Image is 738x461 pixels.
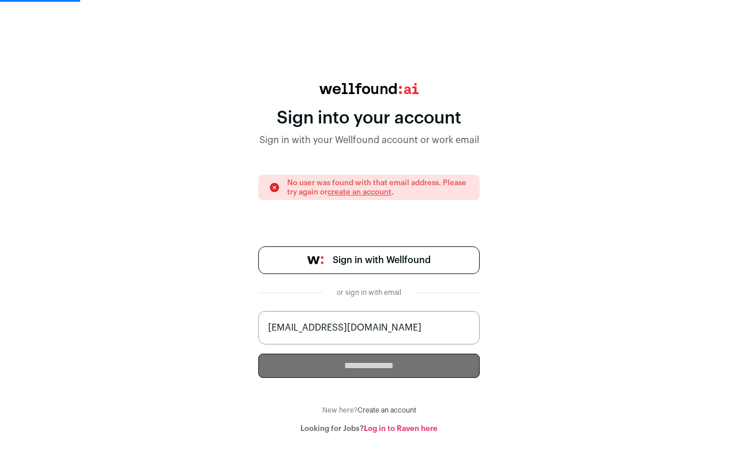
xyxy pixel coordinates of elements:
a: Sign in with Wellfound [258,246,480,274]
a: create an account [327,188,391,196]
p: No user was found with that email address. Please try again or . [287,178,469,197]
input: name@work-email.com [258,311,480,344]
div: Looking for Jobs? [258,424,480,433]
div: New here? [258,406,480,415]
img: wellfound-symbol-flush-black-fb3c872781a75f747ccb3a119075da62bfe97bd399995f84a933054e44a575c4.png [307,256,323,264]
img: wellfound:ai [319,83,419,94]
a: Log in to Raven here [364,425,438,432]
span: Sign in with Wellfound [333,253,431,267]
div: or sign in with email [332,288,406,297]
div: Sign in with your Wellfound account or work email [258,133,480,147]
div: Sign into your account [258,108,480,129]
a: Create an account [357,407,416,414]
